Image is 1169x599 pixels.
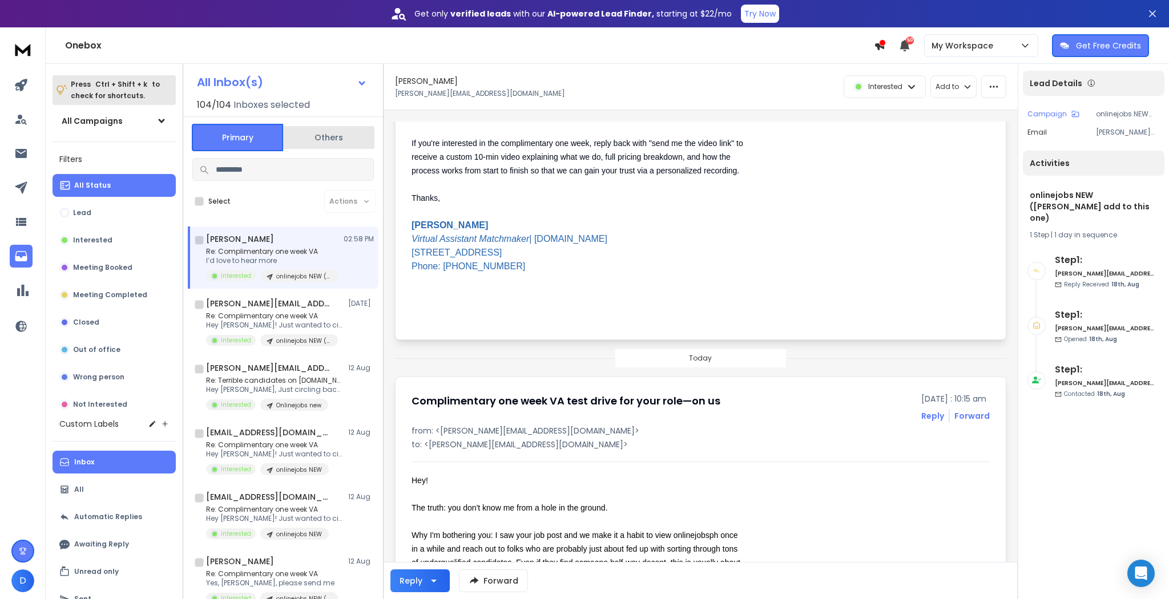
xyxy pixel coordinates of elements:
p: 12 Aug [348,428,374,437]
p: Inbox [74,458,94,467]
p: Re: Complimentary one week VA [206,311,343,321]
span: If you're interested in the complimentary one week, reply back with "send me the video link" to r... [412,139,745,175]
p: [DATE] [348,299,374,308]
span: Hey! [412,476,428,485]
p: All [74,485,84,494]
p: Onlinejobs new [276,401,321,410]
p: Hey [PERSON_NAME]! Just wanted to circle [206,450,343,459]
p: onlinejobs NEW ([PERSON_NAME] add to this one) [1096,110,1160,119]
p: 12 Aug [348,557,374,566]
span: 18th, Aug [1097,390,1125,398]
h1: [PERSON_NAME][EMAIL_ADDRESS][DOMAIN_NAME] [206,362,332,374]
p: Interested [221,272,251,280]
p: Re: Complimentary one week VA [206,505,343,514]
h1: Onebox [65,39,874,52]
button: Reply [390,569,450,592]
button: Try Now [741,5,779,23]
span: 18th, Aug [1089,335,1117,343]
span: 18th, Aug [1111,280,1139,289]
div: | [1030,230,1158,240]
p: Press to check for shortcuts. [71,79,160,102]
p: All Status [74,181,111,190]
p: Interested [221,529,251,538]
p: Wrong person [73,373,124,382]
p: Meeting Booked [73,263,132,272]
button: Awaiting Reply [53,533,176,556]
span: 50 [906,37,914,44]
p: My Workspace [932,40,998,51]
button: Forward [459,569,528,592]
span: Thanks, [412,193,440,203]
em: Virtual Assistant Matchmaker [412,234,529,244]
button: Not Interested [53,393,176,416]
button: Unread only [53,560,176,583]
strong: AI-powered Lead Finder, [547,8,654,19]
button: All Status [53,174,176,197]
h3: Custom Labels [59,418,119,430]
p: Interested [73,236,112,245]
p: Interested [221,400,251,409]
p: Email [1027,128,1047,137]
p: Not Interested [73,400,127,409]
button: All [53,478,176,501]
img: logo [11,39,34,60]
button: Interested [53,229,176,252]
p: Opened [1064,335,1117,343]
p: Re: Complimentary one week VA [206,440,343,450]
p: Closed [73,318,99,327]
p: Interested [221,336,251,345]
h1: Complimentary one week VA test drive for your role—on us [412,393,720,409]
p: Re: Terrible candidates on [DOMAIN_NAME] [206,376,343,385]
button: Meeting Completed [53,284,176,306]
p: Interested [868,82,902,91]
h1: [PERSON_NAME] [206,556,274,567]
button: Campaign [1027,110,1079,119]
button: D [11,569,34,592]
span: 1 day in sequence [1054,230,1117,240]
p: Get Free Credits [1076,40,1141,51]
h1: All Inbox(s) [197,76,263,88]
span: The truth: you don't know me from a hole in the ground. [412,503,608,512]
p: Awaiting Reply [74,540,129,549]
button: Others [283,125,374,150]
h6: Step 1 : [1055,308,1155,322]
div: Open Intercom Messenger [1127,560,1155,587]
p: 12 Aug [348,363,374,373]
button: Get Free Credits [1052,34,1149,57]
p: Campaign [1027,110,1067,119]
h1: [PERSON_NAME] [206,233,274,245]
p: Out of office [73,345,120,354]
p: Meeting Completed [73,290,147,299]
h1: onlinejobs NEW ([PERSON_NAME] add to this one) [1030,189,1158,224]
p: from: <[PERSON_NAME][EMAIL_ADDRESS][DOMAIN_NAME]> [412,425,990,436]
p: Hey [PERSON_NAME]! Just wanted to circle back [206,321,343,330]
p: Get only with our starting at $22/mo [414,8,732,19]
h6: [PERSON_NAME][EMAIL_ADDRESS][DOMAIN_NAME] [1055,269,1155,278]
h3: Inboxes selected [233,98,310,112]
button: Closed [53,311,176,334]
p: [PERSON_NAME][EMAIL_ADDRESS][DOMAIN_NAME] [1096,128,1160,137]
label: Select [208,197,231,206]
span: Ctrl + Shift + k [94,78,149,91]
p: [PERSON_NAME][EMAIL_ADDRESS][DOMAIN_NAME] [395,89,565,98]
h1: [PERSON_NAME] [395,75,458,87]
h1: All Campaigns [62,115,123,127]
p: Add to [936,82,959,91]
h6: [PERSON_NAME][EMAIL_ADDRESS][DOMAIN_NAME] [1055,324,1155,333]
h1: [EMAIL_ADDRESS][DOMAIN_NAME] [206,427,332,438]
button: Lead [53,201,176,224]
p: 02:58 PM [344,234,374,244]
span: [STREET_ADDRESS] [412,248,502,257]
p: onlinejobs NEW [276,530,322,539]
button: All Campaigns [53,110,176,132]
p: Automatic Replies [74,512,142,521]
button: Primary [192,124,283,151]
span: 1 Step [1030,230,1049,240]
button: Automatic Replies [53,505,176,528]
button: Inbox [53,451,176,473]
p: onlinejobs NEW ([PERSON_NAME] add to this one) [276,272,331,281]
p: Hey [PERSON_NAME]! Just wanted to circle [206,514,343,523]
h6: Step 1 : [1055,363,1155,377]
button: Out of office [53,338,176,361]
